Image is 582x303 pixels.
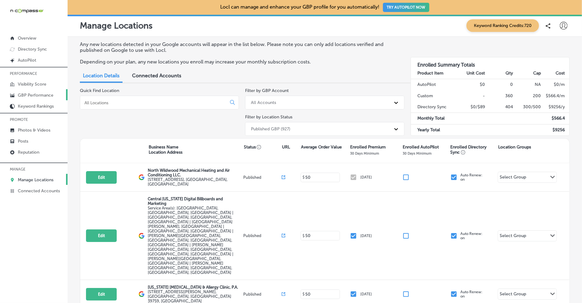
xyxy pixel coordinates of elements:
td: AutoPilot [411,79,458,90]
p: Enrolled Directory Sync [451,144,495,155]
p: Photos & Videos [18,128,50,133]
td: Directory Sync [411,102,458,113]
p: Directory Sync [18,47,47,52]
td: 360 [485,90,513,102]
p: Manage Locations [18,177,53,182]
p: 30 Days Minimum [403,151,432,155]
p: Published [244,292,282,297]
img: logo [139,291,145,297]
button: TRY AUTOPILOT NOW [383,3,429,12]
p: Connected Accounts [18,188,60,194]
label: Filter by GBP Account [245,88,289,93]
p: Auto Renew: on [461,232,483,240]
div: Select Group [500,291,526,298]
p: Location Groups [498,144,531,150]
p: [DATE] [360,292,372,296]
span: Orlando, FL, USA | Kissimmee, FL, USA | Meadow Woods, FL 32824, USA | Hunters Creek, FL 32837, US... [148,206,233,275]
p: Average Order Value [301,144,342,150]
td: Yearly Total [411,124,458,136]
label: Quick Find Location [80,88,119,93]
p: [DATE] [360,175,372,179]
td: 300/500 [513,102,541,113]
p: $ [303,234,305,238]
img: 660ab0bf-5cc7-4cb8-ba1c-48b5ae0f18e60NCTV_CLogo_TV_Black_-500x88.png [10,8,44,14]
label: [STREET_ADDRESS] , [GEOGRAPHIC_DATA], [GEOGRAPHIC_DATA] [148,177,242,186]
p: Status [244,144,282,150]
img: logo [139,174,145,180]
td: 200 [513,90,541,102]
span: Connected Accounts [132,73,181,79]
button: Edit [86,171,117,184]
td: $ 566.4 [541,113,569,124]
td: Custom [411,90,458,102]
td: Monthly Total [411,113,458,124]
p: Manage Locations [80,21,153,31]
th: Cap [513,68,541,79]
label: Filter by Location Status [245,114,292,120]
p: Published [244,233,282,238]
p: Central [US_STATE] Digital Billboards and Marketing [148,197,242,206]
p: $ [303,175,305,179]
td: $ 566.4 /m [541,90,569,102]
th: Unit Cost [457,68,485,79]
p: Enrolled AutoPilot [403,144,439,150]
p: Reputation [18,150,39,155]
div: Select Group [500,233,526,240]
strong: Product Item [418,71,444,76]
p: GBP Performance [18,93,53,98]
img: logo [139,233,145,239]
td: $ 9256 /y [541,102,569,113]
p: $ [303,292,305,296]
span: Location Details [83,73,119,79]
p: 30 Days Minimum [350,151,379,155]
h3: Enrolled Summary Totals [411,57,569,68]
th: Qty [485,68,513,79]
td: $0 [457,79,485,90]
p: Enrolled Premium [350,144,386,150]
div: Published GBP (927) [251,126,290,132]
p: Business Name Location Address [149,144,182,155]
th: Cost [541,68,569,79]
p: Overview [18,36,36,41]
input: All Locations [84,100,225,105]
div: Select Group [500,175,526,182]
span: Keyword Ranking Credits: 720 [467,19,539,32]
button: Edit [86,229,117,242]
p: [US_STATE] [MEDICAL_DATA] & Allergy Clinic, P.A. [148,285,242,290]
p: AutoPilot [18,58,36,63]
p: Depending on your plan, any new locations you enroll may increase your monthly subscription costs. [80,59,398,65]
td: $ 0 /m [541,79,569,90]
td: $0/$89 [457,102,485,113]
p: Posts [18,139,28,144]
p: Visibility Score [18,82,46,87]
td: 0 [485,79,513,90]
p: URL [282,144,290,150]
td: $ 9256 [541,124,569,136]
p: Published [244,175,282,180]
td: - [457,90,485,102]
p: [DATE] [360,234,372,238]
td: 404 [485,102,513,113]
div: All Accounts [251,100,276,105]
p: Keyword Rankings [18,104,54,109]
p: Auto Renew: on [461,173,483,182]
button: Edit [86,288,117,301]
p: Any new locations detected in your Google accounts will appear in the list below. Please note you... [80,41,398,53]
p: Auto Renew: on [461,290,483,298]
p: North Wildwood Mechanical Heating and Air Conditioning LLC. [148,168,242,177]
td: NA [513,79,541,90]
